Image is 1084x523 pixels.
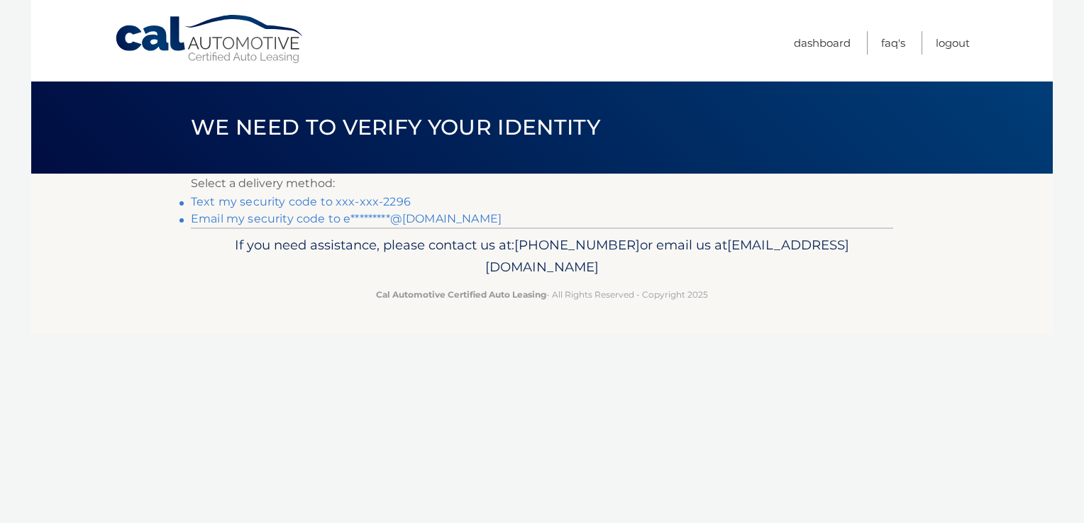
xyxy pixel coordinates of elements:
[191,212,502,225] a: Email my security code to e*********@[DOMAIN_NAME]
[936,31,970,55] a: Logout
[191,174,893,193] p: Select a delivery method:
[191,195,411,208] a: Text my security code to xxx-xxx-2296
[376,289,546,300] strong: Cal Automotive Certified Auto Leasing
[200,234,884,279] p: If you need assistance, please contact us at: or email us at
[794,31,851,55] a: Dashboard
[114,14,306,64] a: Cal Automotive
[514,237,640,253] span: [PHONE_NUMBER]
[881,31,905,55] a: FAQ's
[200,287,884,302] p: - All Rights Reserved - Copyright 2025
[191,114,600,140] span: We need to verify your identity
